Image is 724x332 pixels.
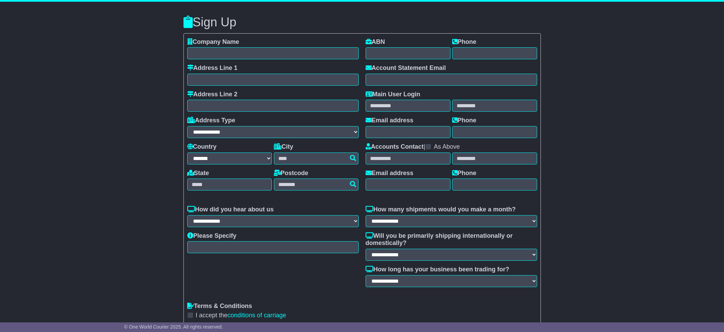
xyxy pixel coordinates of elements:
[124,324,223,330] span: © One World Courier 2025. All rights reserved.
[187,232,237,240] label: Please Specify
[452,38,477,46] label: Phone
[452,170,477,177] label: Phone
[366,91,420,98] label: Main User Login
[366,143,537,152] div: |
[434,143,460,151] label: As Above
[366,206,516,213] label: How many shipments would you make a month?
[274,170,308,177] label: Postcode
[187,303,252,310] label: Terms & Conditions
[366,266,509,273] label: How long has your business been trading for?
[187,38,239,46] label: Company Name
[196,312,286,319] label: I accept the
[366,143,424,151] label: Accounts Contact
[274,143,293,151] label: City
[228,312,286,319] a: conditions of carriage
[187,143,217,151] label: Country
[366,170,414,177] label: Email address
[366,64,446,72] label: Account Statement Email
[187,64,238,72] label: Address Line 1
[187,170,209,177] label: State
[187,206,274,213] label: How did you hear about us
[187,117,236,124] label: Address Type
[452,117,477,124] label: Phone
[366,232,537,247] label: Will you be primarily shipping internationally or domestically?
[187,91,238,98] label: Address Line 2
[183,15,541,29] h3: Sign Up
[366,38,385,46] label: ABN
[366,117,414,124] label: Email address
